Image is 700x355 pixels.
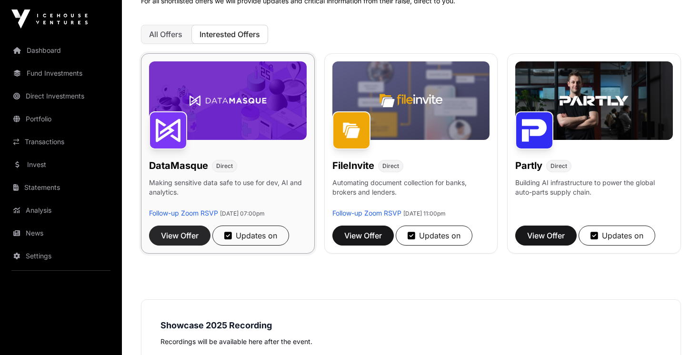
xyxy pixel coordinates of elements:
[527,230,565,241] span: View Offer
[149,159,208,172] h1: DataMasque
[579,226,655,246] button: Updates on
[332,178,490,208] p: Automating document collection for banks, brokers and lenders.
[332,159,374,172] h1: FileInvite
[216,162,233,170] span: Direct
[149,209,218,217] a: Follow-up Zoom RSVP
[149,111,187,149] img: DataMasque
[332,111,370,149] img: FileInvite
[149,226,210,246] button: View Offer
[8,177,114,198] a: Statements
[590,230,643,241] div: Updates on
[200,30,260,39] span: Interested Offers
[8,246,114,266] a: Settings
[403,210,446,217] span: [DATE] 11:00pm
[220,210,265,217] span: [DATE] 07:00pm
[191,25,268,44] button: Interested Offers
[8,86,114,107] a: Direct Investments
[161,230,199,241] span: View Offer
[149,30,182,39] span: All Offers
[149,61,307,140] img: DataMasque-Banner.jpg
[515,111,553,149] img: Partly
[141,25,190,44] button: All Offers
[8,223,114,244] a: News
[332,61,490,140] img: File-Invite-Banner.jpg
[344,230,382,241] span: View Offer
[224,230,277,241] div: Updates on
[212,226,289,246] button: Updates on
[8,131,114,152] a: Transactions
[652,309,700,355] iframe: Chat Widget
[160,320,272,330] strong: Showcase 2025 Recording
[160,336,661,347] p: Recordings will be available here after the event.
[382,162,399,170] span: Direct
[515,178,673,208] p: Building AI infrastructure to power the global auto-parts supply chain.
[149,178,307,208] p: Making sensitive data safe to use for dev, AI and analytics.
[11,10,88,29] img: Icehouse Ventures Logo
[408,230,460,241] div: Updates on
[515,61,673,140] img: Partly-Banner.jpg
[332,226,394,246] button: View Offer
[332,209,401,217] a: Follow-up Zoom RSVP
[396,226,472,246] button: Updates on
[8,108,114,129] a: Portfolio
[8,63,114,84] a: Fund Investments
[8,154,114,175] a: Invest
[8,40,114,61] a: Dashboard
[8,200,114,221] a: Analysis
[515,159,542,172] h1: Partly
[515,226,577,246] button: View Offer
[550,162,567,170] span: Direct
